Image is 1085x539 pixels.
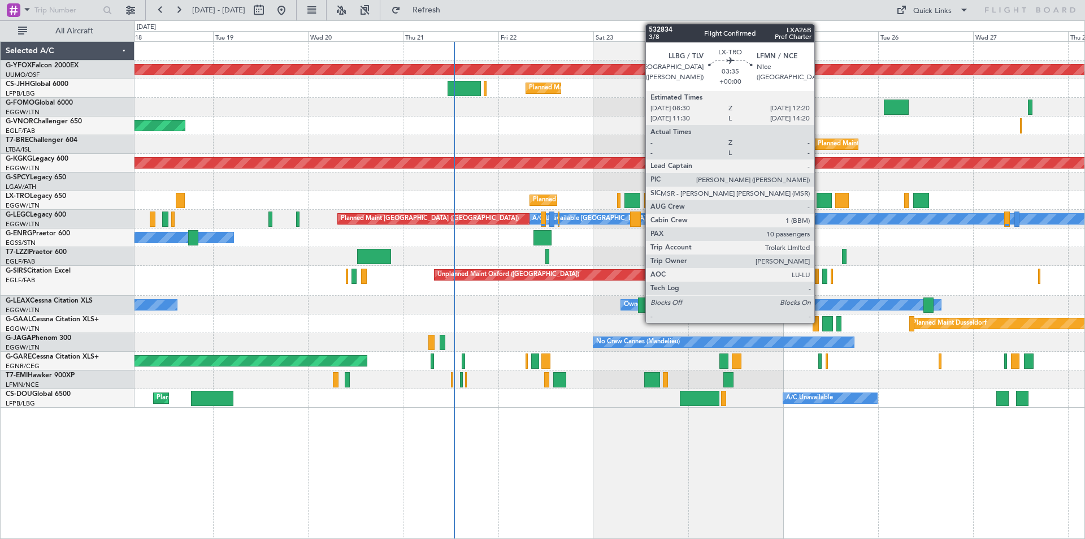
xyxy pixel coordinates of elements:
a: LTBA/ISL [6,145,31,154]
button: Refresh [386,1,454,19]
a: G-JAGAPhenom 300 [6,335,71,342]
a: G-YFOXFalcon 2000EX [6,62,79,69]
a: EGGW/LTN [6,108,40,117]
a: LFPB/LBG [6,89,35,98]
button: All Aircraft [12,22,123,40]
a: T7-BREChallenger 604 [6,137,77,144]
a: LX-TROLegacy 650 [6,193,66,200]
span: G-VNOR [6,118,33,125]
a: EGLF/FAB [6,276,35,284]
div: Planned Maint [GEOGRAPHIC_DATA] ([GEOGRAPHIC_DATA]) [533,192,711,209]
div: Tue 19 [213,31,308,41]
span: CS-JHH [6,81,30,88]
a: LFMN/NCE [6,381,39,389]
div: Sat 23 [593,31,688,41]
span: G-ENRG [6,230,32,237]
div: Fri 22 [498,31,593,41]
span: G-GAAL [6,316,32,323]
a: EGGW/LTN [6,343,40,352]
span: Refresh [403,6,450,14]
span: G-SPCY [6,174,30,181]
a: EGGW/LTN [6,201,40,210]
span: G-GARE [6,353,32,360]
a: EGGW/LTN [6,164,40,173]
a: LFPB/LBG [6,399,35,408]
div: Mon 25 [783,31,878,41]
span: T7-EMI [6,372,28,379]
div: Wed 27 [973,31,1068,41]
div: Planned Maint [GEOGRAPHIC_DATA] ([GEOGRAPHIC_DATA]) [818,136,996,153]
a: CS-JHHGlobal 6000 [6,81,68,88]
a: G-FOMOGlobal 6000 [6,100,73,106]
div: Planned Maint [GEOGRAPHIC_DATA] ([GEOGRAPHIC_DATA]) [341,210,519,227]
div: Planned Maint Dusseldorf [913,315,987,332]
div: Owner [624,296,643,313]
a: EGGW/LTN [6,325,40,333]
a: G-LEAXCessna Citation XLS [6,297,93,304]
div: A/C Unavailable [GEOGRAPHIC_DATA] ([GEOGRAPHIC_DATA]) [532,210,716,227]
a: EGLF/FAB [6,257,35,266]
a: EGGW/LTN [6,306,40,314]
span: G-SIRS [6,268,27,274]
div: Wed 20 [308,31,403,41]
a: LGAV/ATH [6,183,36,191]
a: G-GAALCessna Citation XLS+ [6,316,99,323]
span: [DATE] - [DATE] [192,5,245,15]
a: CS-DOUGlobal 6500 [6,391,71,398]
a: T7-LZZIPraetor 600 [6,249,67,256]
input: Trip Number [34,2,99,19]
span: All Aircraft [29,27,119,35]
div: A/C Unavailable [786,390,833,407]
span: G-KGKG [6,156,32,162]
span: G-YFOX [6,62,32,69]
a: G-GARECessna Citation XLS+ [6,353,99,360]
a: G-KGKGLegacy 600 [6,156,68,162]
div: Planned Maint [GEOGRAPHIC_DATA] ([GEOGRAPHIC_DATA]) [529,80,707,97]
span: G-LEGC [6,212,30,218]
span: LX-TRO [6,193,30,200]
div: No Crew Cannes (Mandelieu) [596,334,680,351]
div: Sun 24 [688,31,783,41]
div: [DATE] [137,23,156,32]
button: Quick Links [891,1,974,19]
a: UUMO/OSF [6,71,40,79]
span: T7-LZZI [6,249,29,256]
span: T7-BRE [6,137,29,144]
div: Planned Maint [GEOGRAPHIC_DATA] ([GEOGRAPHIC_DATA]) [157,390,335,407]
a: G-LEGCLegacy 600 [6,212,66,218]
span: G-FOMO [6,100,34,106]
a: EGLF/FAB [6,127,35,135]
span: CS-DOU [6,391,32,398]
span: G-LEAX [6,297,30,304]
a: T7-EMIHawker 900XP [6,372,75,379]
div: Quick Links [913,6,952,17]
a: G-VNORChallenger 650 [6,118,82,125]
div: Unplanned Maint Oxford ([GEOGRAPHIC_DATA]) [437,266,579,283]
span: G-JAGA [6,335,32,342]
div: Thu 21 [403,31,498,41]
div: Tue 26 [878,31,973,41]
a: G-ENRGPraetor 600 [6,230,70,237]
a: G-SIRSCitation Excel [6,268,71,274]
a: EGSS/STN [6,239,36,247]
div: Mon 18 [118,31,213,41]
a: G-SPCYLegacy 650 [6,174,66,181]
a: EGNR/CEG [6,362,40,370]
a: EGGW/LTN [6,220,40,228]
